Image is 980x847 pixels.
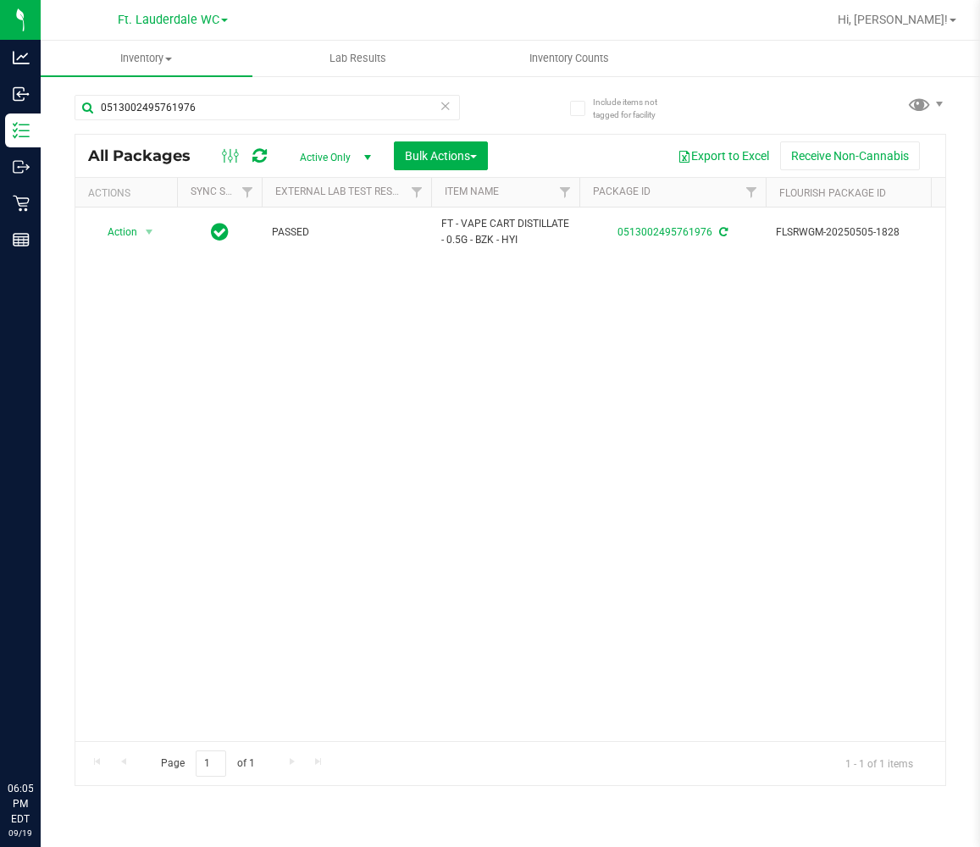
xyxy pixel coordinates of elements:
span: Inventory Counts [507,51,632,66]
span: Ft. Lauderdale WC [118,13,219,27]
span: select [139,220,160,244]
inline-svg: Outbound [13,158,30,175]
a: Flourish Package ID [779,187,886,199]
span: FLSRWGM-20250505-1828 [776,224,942,241]
inline-svg: Inventory [13,122,30,139]
inline-svg: Reports [13,231,30,248]
div: Actions [88,187,170,199]
a: Inventory Counts [463,41,675,76]
span: In Sync [211,220,229,244]
iframe: Resource center [17,711,68,762]
button: Receive Non-Cannabis [780,141,920,170]
span: FT - VAPE CART DISTILLATE - 0.5G - BZK - HYI [441,216,569,248]
a: Inventory [41,41,252,76]
span: PASSED [272,224,421,241]
button: Export to Excel [667,141,780,170]
span: Include items not tagged for facility [593,96,678,121]
span: Sync from Compliance System [717,226,728,238]
span: Inventory [41,51,252,66]
a: Lab Results [252,41,464,76]
span: Clear [440,95,451,117]
a: Filter [234,178,262,207]
inline-svg: Retail [13,195,30,212]
span: All Packages [88,147,208,165]
p: 06:05 PM EDT [8,781,33,827]
input: 1 [196,750,226,777]
a: External Lab Test Result [275,185,408,197]
a: Filter [551,178,579,207]
a: Filter [403,178,431,207]
p: 09/19 [8,827,33,839]
inline-svg: Analytics [13,49,30,66]
span: Action [92,220,138,244]
inline-svg: Inbound [13,86,30,102]
button: Bulk Actions [394,141,488,170]
a: Item Name [445,185,499,197]
a: Sync Status [191,185,256,197]
span: Lab Results [307,51,409,66]
span: Page of 1 [147,750,269,777]
span: 1 - 1 of 1 items [832,750,927,776]
a: Filter [738,178,766,207]
span: Hi, [PERSON_NAME]! [838,13,948,26]
span: Bulk Actions [405,149,477,163]
a: Package ID [593,185,651,197]
input: Search Package ID, Item Name, SKU, Lot or Part Number... [75,95,460,120]
a: 0513002495761976 [617,226,712,238]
